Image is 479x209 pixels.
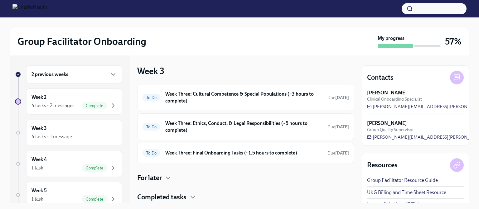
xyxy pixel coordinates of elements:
a: To DoWeek Three: Cultural Competence & Special Populations (~3 hours to complete)Due[DATE] [143,89,349,106]
span: To Do [143,125,160,129]
div: 4 tasks • 1 message [31,133,72,140]
div: 2 previous weeks [26,65,122,83]
span: August 23rd, 2025 10:00 [327,150,349,156]
span: Complete [82,197,107,202]
div: Completed tasks [137,192,354,202]
div: For later [137,173,354,183]
span: Complete [82,103,107,108]
a: How to Submit an IT Ticket [367,201,424,208]
span: To Do [143,151,160,155]
strong: My progress [378,35,404,42]
a: Week 51 taskComplete [15,182,122,208]
h6: Week 2 [31,94,46,101]
span: To Do [143,95,160,100]
strong: [PERSON_NAME] [367,120,407,127]
span: Due [327,150,349,156]
h4: Resources [367,160,398,170]
span: Group Quality Supervisor [367,127,414,133]
strong: [DATE] [335,150,349,156]
strong: [PERSON_NAME] [367,89,407,96]
h6: Week Three: Ethics, Conduct, & Legal Responsibilities (~5 hours to complete) [165,120,322,134]
img: CharlieHealth [12,4,47,14]
a: Group Facilitator Resource Guide [367,177,438,184]
a: To DoWeek Three: Final Onboarding Tasks (~1.5 hours to complete)Due[DATE] [143,148,349,158]
span: August 25th, 2025 10:00 [327,124,349,130]
a: Week 24 tasks • 2 messagesComplete [15,88,122,115]
div: 1 task [31,196,43,202]
h6: Week 5 [31,187,47,194]
h4: Completed tasks [137,192,186,202]
span: Due [327,124,349,130]
strong: [DATE] [335,95,349,100]
h4: For later [137,173,162,183]
h3: Week 3 [137,65,164,77]
div: 1 task [31,164,43,171]
h6: Week 4 [31,156,47,163]
h3: 57% [445,36,462,47]
span: Due [327,95,349,100]
strong: [DATE] [335,124,349,130]
h4: Contacts [367,73,394,82]
h6: 2 previous weeks [31,71,68,78]
div: 4 tasks • 2 messages [31,102,75,109]
span: Complete [82,166,107,170]
a: Week 34 tasks • 1 message [15,120,122,146]
h6: Week Three: Cultural Competence & Special Populations (~3 hours to complete) [165,91,322,104]
span: August 25th, 2025 10:00 [327,95,349,101]
h2: Group Facilitator Onboarding [17,35,146,48]
a: UKG Billing and Time Sheet Resource [367,189,446,196]
span: Clinical Onboarding Specialist [367,96,422,102]
h6: Week 3 [31,125,47,132]
a: Week 41 taskComplete [15,151,122,177]
a: To DoWeek Three: Ethics, Conduct, & Legal Responsibilities (~5 hours to complete)Due[DATE] [143,119,349,135]
h6: Week Three: Final Onboarding Tasks (~1.5 hours to complete) [165,150,322,156]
